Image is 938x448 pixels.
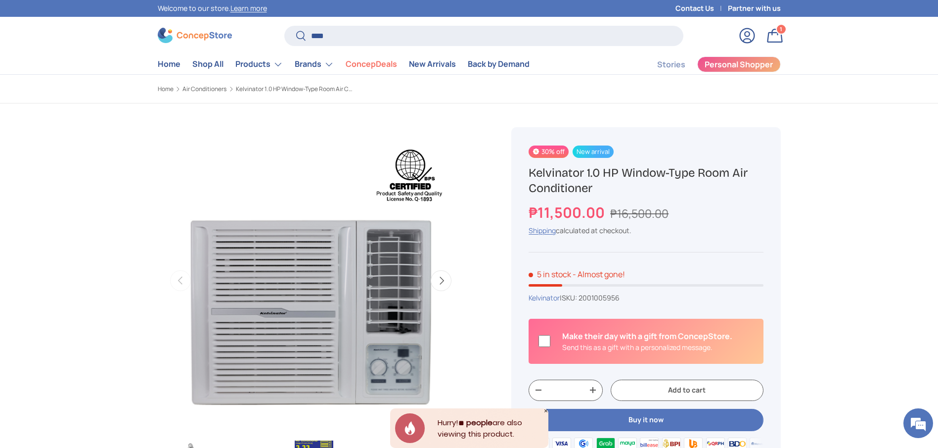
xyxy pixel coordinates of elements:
span: New arrival [573,146,614,158]
p: - Almost gone! [573,269,625,280]
img: ConcepStore [158,28,232,43]
span: Personal Shopper [705,60,773,68]
s: ₱16,500.00 [610,205,669,221]
span: | [560,293,620,302]
nav: Primary [158,54,530,74]
strong: ₱11,500.00 [529,202,607,222]
span: 1 [780,25,782,33]
a: Contact Us [675,3,728,14]
a: Kelvinator 1.0 HP Window-Type Room Air Conditioner [236,86,355,92]
nav: Secondary [633,54,781,74]
a: Back by Demand [468,54,530,74]
a: Personal Shopper [697,56,781,72]
span: SKU: [562,293,577,302]
summary: Products [229,54,289,74]
span: 30% off [529,146,568,158]
p: Welcome to our store. [158,3,267,14]
a: Stories [657,55,685,74]
summary: Brands [289,54,340,74]
div: Is this a gift? [562,330,732,352]
div: calculated at checkout. [529,225,763,236]
a: Home [158,86,174,92]
h1: Kelvinator 1.0 HP Window-Type Room Air Conditioner [529,165,763,196]
a: Shipping [529,226,556,235]
a: Shop All [192,54,223,74]
a: Kelvinator [529,293,560,302]
button: Buy it now [529,409,763,431]
a: Partner with us [728,3,781,14]
a: Air Conditioners [182,86,226,92]
div: Close [543,408,548,413]
a: Brands [295,54,334,74]
nav: Breadcrumbs [158,85,488,94]
a: Learn more [230,3,267,13]
a: Home [158,54,180,74]
button: Add to cart [611,380,763,401]
a: New Arrivals [409,54,456,74]
a: Products [235,54,283,74]
span: 5 in stock [529,269,571,280]
input: Is this a gift? [538,335,550,347]
a: ConcepDeals [346,54,397,74]
span: 2001005956 [579,293,620,302]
